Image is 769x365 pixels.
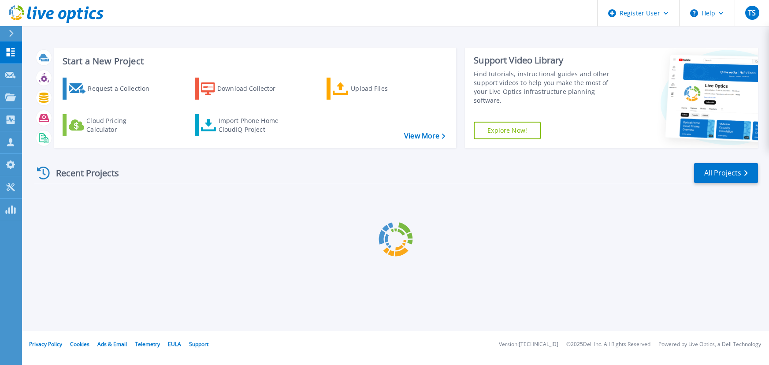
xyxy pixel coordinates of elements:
[97,340,127,348] a: Ads & Email
[474,55,622,66] div: Support Video Library
[70,340,89,348] a: Cookies
[195,78,293,100] a: Download Collector
[86,116,157,134] div: Cloud Pricing Calculator
[189,340,208,348] a: Support
[34,162,131,184] div: Recent Projects
[63,78,161,100] a: Request a Collection
[474,70,622,105] div: Find tutorials, instructional guides and other support videos to help you make the most of your L...
[658,342,761,347] li: Powered by Live Optics, a Dell Technology
[474,122,541,139] a: Explore Now!
[63,114,161,136] a: Cloud Pricing Calculator
[63,56,445,66] h3: Start a New Project
[327,78,425,100] a: Upload Files
[499,342,558,347] li: Version: [TECHNICAL_ID]
[217,80,288,97] div: Download Collector
[351,80,421,97] div: Upload Files
[135,340,160,348] a: Telemetry
[566,342,650,347] li: © 2025 Dell Inc. All Rights Reserved
[88,80,158,97] div: Request a Collection
[748,9,756,16] span: TS
[29,340,62,348] a: Privacy Policy
[404,132,445,140] a: View More
[694,163,758,183] a: All Projects
[219,116,287,134] div: Import Phone Home CloudIQ Project
[168,340,181,348] a: EULA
